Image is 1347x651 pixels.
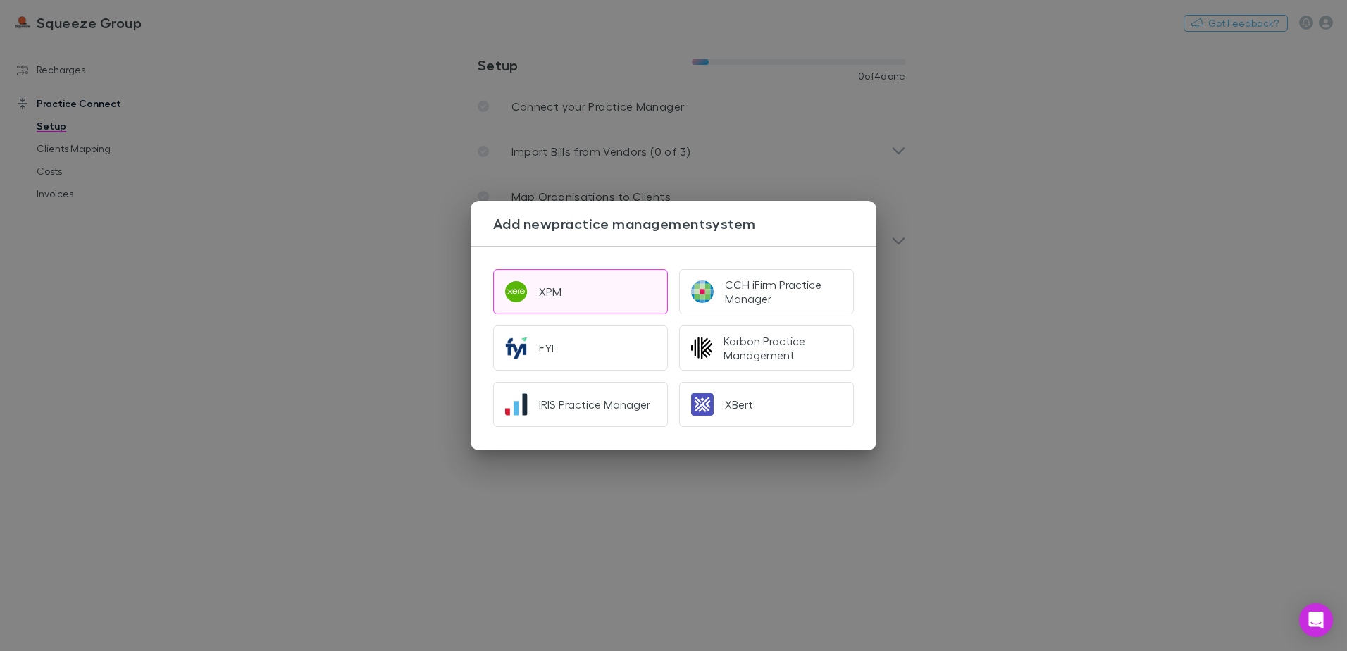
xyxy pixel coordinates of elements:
button: IRIS Practice Manager [493,382,668,427]
button: CCH iFirm Practice Manager [679,269,854,314]
img: FYI's Logo [505,337,528,359]
div: CCH iFirm Practice Manager [725,278,842,306]
img: XPM's Logo [505,280,528,303]
div: Open Intercom Messenger [1299,603,1333,637]
div: Karbon Practice Management [724,334,842,362]
button: XPM [493,269,668,314]
img: XBert's Logo [691,393,714,416]
div: XPM [539,285,561,299]
button: Karbon Practice Management [679,325,854,371]
div: IRIS Practice Manager [539,397,650,411]
button: FYI [493,325,668,371]
button: XBert [679,382,854,427]
div: XBert [725,397,753,411]
img: IRIS Practice Manager's Logo [505,393,528,416]
img: Karbon Practice Management's Logo [691,337,712,359]
div: FYI [539,341,554,355]
img: CCH iFirm Practice Manager's Logo [691,280,714,303]
h3: Add new practice management system [493,215,876,232]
